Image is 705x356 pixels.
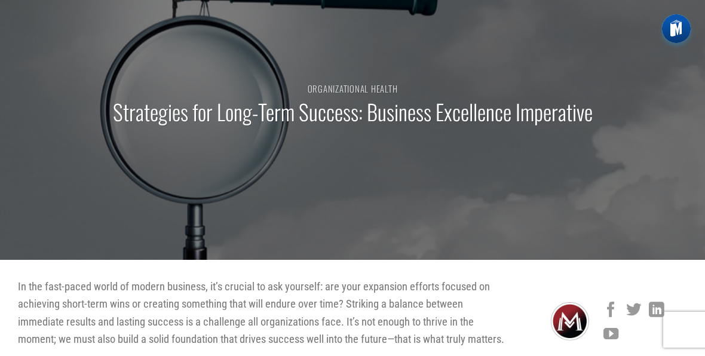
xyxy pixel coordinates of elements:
a: Follow on Facebook [603,302,618,319]
h1: Strategies for Long-Term Success: Business Excellence Imperative [113,98,593,126]
a: Organizational Health [308,82,398,95]
p: In the fast-paced world of modern business, it’s crucial to ask yourself: are your expansion effo... [18,278,511,348]
a: Follow on LinkedIn [649,302,664,319]
a: Follow on YouTube [603,327,618,343]
a: Follow on Twitter [626,302,641,319]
